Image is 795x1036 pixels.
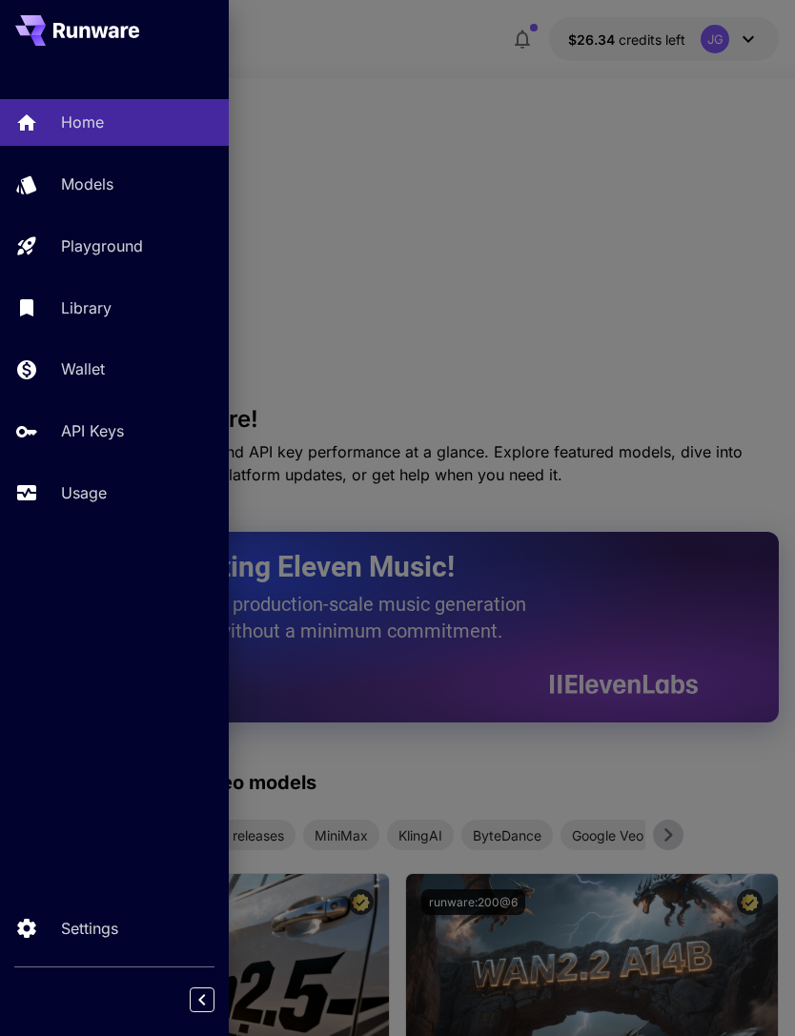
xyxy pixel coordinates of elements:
[204,983,229,1017] div: Collapse sidebar
[61,917,118,940] p: Settings
[61,357,105,380] p: Wallet
[61,234,143,257] p: Playground
[61,111,104,133] p: Home
[190,987,214,1012] button: Collapse sidebar
[61,419,124,442] p: API Keys
[61,481,107,504] p: Usage
[61,173,113,195] p: Models
[61,296,112,319] p: Library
